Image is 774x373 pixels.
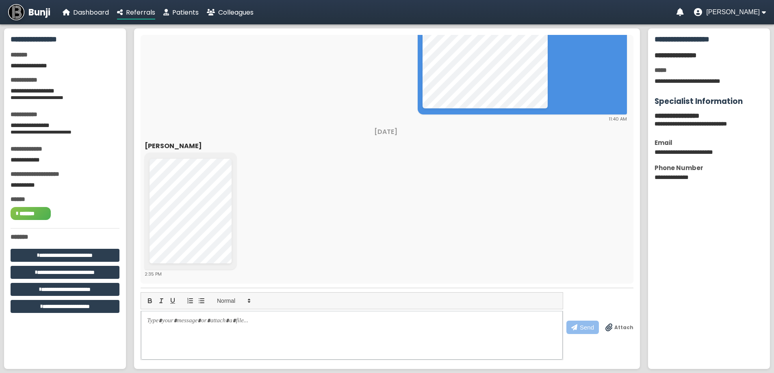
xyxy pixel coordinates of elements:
[655,163,763,172] div: Phone Number
[172,8,199,17] span: Patients
[144,296,156,306] button: bold
[8,4,50,20] a: Bunji
[28,6,50,19] span: Bunji
[126,8,155,17] span: Referrals
[609,116,627,122] span: 11:40 AM
[676,8,684,16] a: Notifications
[145,127,627,137] div: [DATE]
[614,324,633,331] span: Attach
[167,296,178,306] button: underline
[655,95,763,107] h3: Specialist Information
[196,296,207,306] button: list: bullet
[63,7,109,17] a: Dashboard
[117,7,155,17] a: Referrals
[694,8,766,16] button: User menu
[163,7,199,17] a: Patients
[156,296,167,306] button: italic
[145,141,627,151] div: [PERSON_NAME]
[706,9,760,16] span: [PERSON_NAME]
[655,138,763,147] div: Email
[580,324,594,331] span: Send
[73,8,109,17] span: Dashboard
[8,4,24,20] img: Bunji Dental Referral Management
[184,296,196,306] button: list: ordered
[145,271,162,277] span: 2:35 PM
[605,323,633,332] label: Drag & drop files anywhere to attach
[218,8,254,17] span: Colleagues
[207,7,254,17] a: Colleagues
[566,321,599,334] button: Send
